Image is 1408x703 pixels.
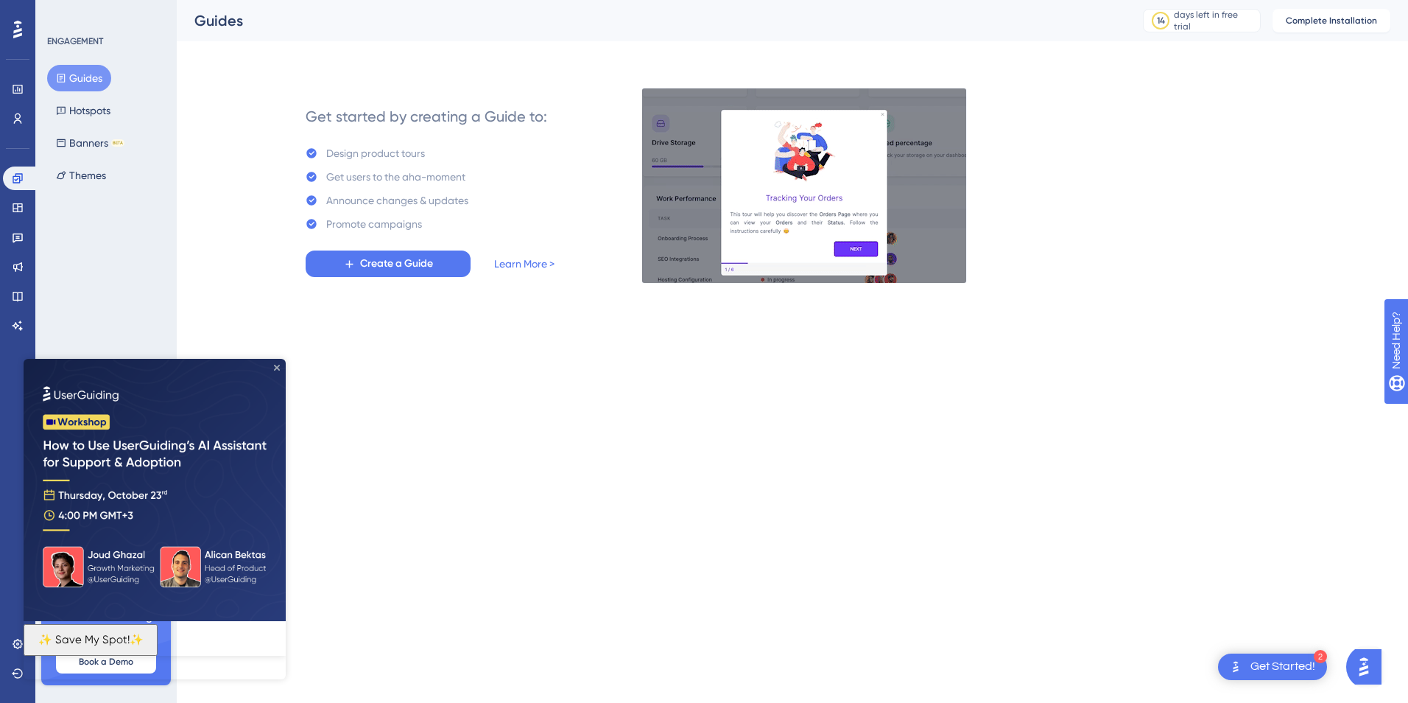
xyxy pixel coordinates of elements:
[1157,15,1165,27] div: 14
[494,255,555,273] a: Learn More >
[1218,654,1327,680] div: Open Get Started! checklist, remaining modules: 2
[326,192,468,209] div: Announce changes & updates
[47,65,111,91] button: Guides
[326,144,425,162] div: Design product tours
[194,10,1106,31] div: Guides
[111,139,124,147] div: BETA
[360,255,433,273] span: Create a Guide
[47,162,115,189] button: Themes
[35,4,92,21] span: Need Help?
[326,168,465,186] div: Get users to the aha-moment
[306,251,471,277] button: Create a Guide
[1227,658,1245,676] img: launcher-image-alternative-text
[1174,9,1256,32] div: days left in free trial
[641,88,967,284] img: 21a29cd0e06a8f1d91b8bced9f6e1c06.gif
[326,215,422,233] div: Promote campaigns
[1346,645,1390,689] iframe: UserGuiding AI Assistant Launcher
[1273,9,1390,32] button: Complete Installation
[1250,659,1315,675] div: Get Started!
[47,130,133,156] button: BannersBETA
[1286,15,1377,27] span: Complete Installation
[1314,650,1327,663] div: 2
[47,97,119,124] button: Hotspots
[47,35,103,47] div: ENGAGEMENT
[306,106,547,127] div: Get started by creating a Guide to:
[250,6,256,12] div: Close Preview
